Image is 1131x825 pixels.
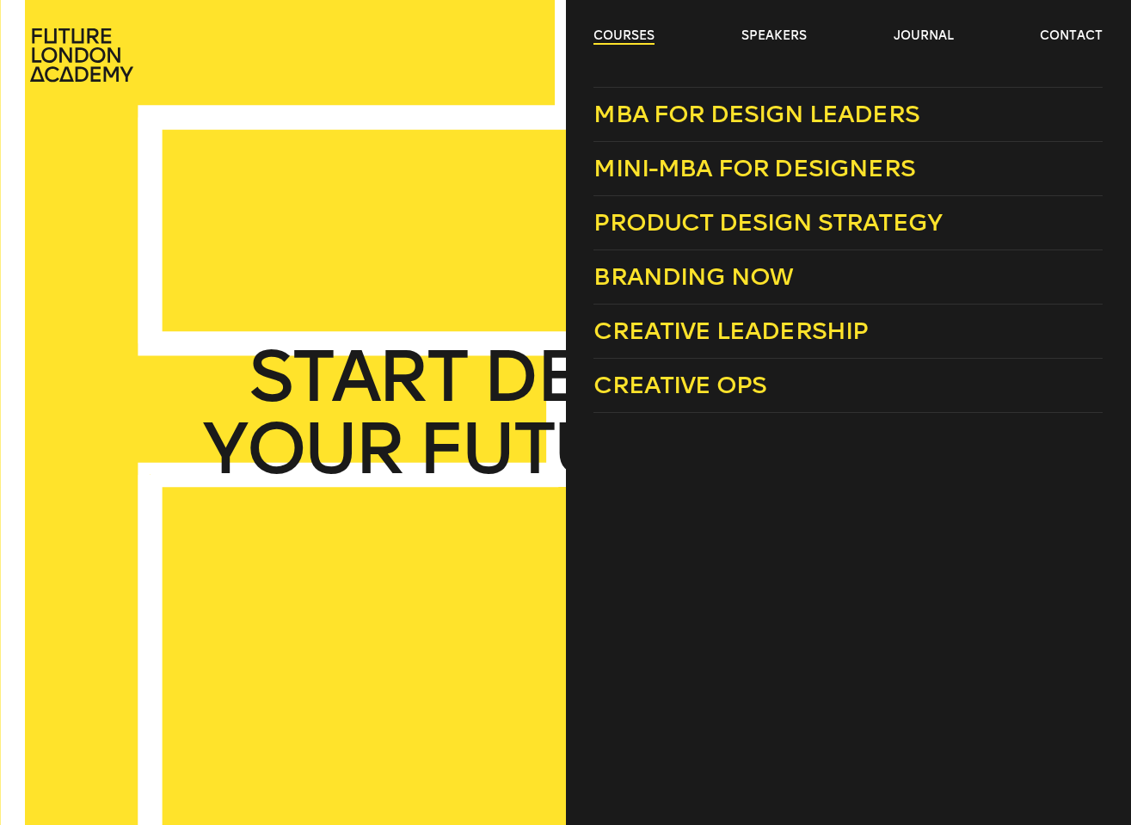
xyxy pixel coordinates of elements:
[593,154,915,182] span: Mini-MBA for Designers
[593,87,1103,142] a: MBA for Design Leaders
[593,28,655,45] a: courses
[894,28,954,45] a: journal
[593,305,1103,359] a: Creative Leadership
[593,208,942,237] span: Product Design Strategy
[593,371,766,399] span: Creative Ops
[741,28,807,45] a: speakers
[1040,28,1103,45] a: contact
[593,359,1103,413] a: Creative Ops
[593,142,1103,196] a: Mini-MBA for Designers
[593,250,1103,305] a: Branding Now
[593,317,868,345] span: Creative Leadership
[593,262,793,291] span: Branding Now
[593,196,1103,250] a: Product Design Strategy
[593,100,919,128] span: MBA for Design Leaders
